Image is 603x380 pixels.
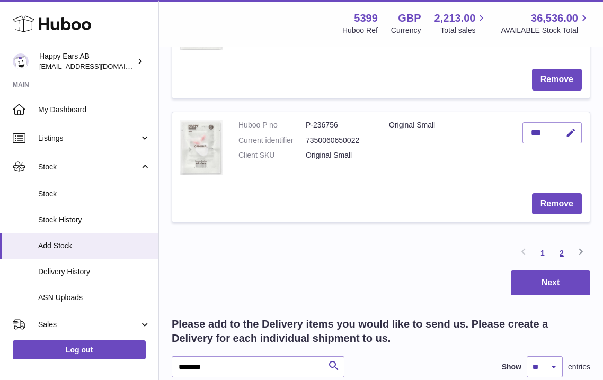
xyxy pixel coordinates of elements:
[342,25,378,35] div: Huboo Ref
[38,105,150,115] span: My Dashboard
[502,362,521,372] label: Show
[13,340,146,359] a: Log out
[552,243,571,263] a: 2
[38,215,150,225] span: Stock History
[381,112,515,185] td: Original Small
[38,189,150,199] span: Stock
[511,270,590,295] button: Next
[391,25,421,35] div: Currency
[38,241,150,251] span: Add Stock
[306,135,373,146] dd: 7350060650022
[501,11,590,35] a: 36,536.00 AVAILABLE Stock Total
[38,162,139,172] span: Stock
[172,317,590,346] h2: Please add to the Delivery items you would like to send us. Please create a Delivery for each ind...
[39,62,156,70] span: [EMAIL_ADDRESS][DOMAIN_NAME]
[238,150,306,160] dt: Client SKU
[38,267,150,277] span: Delivery History
[13,53,29,69] img: 3pl@happyearsearplugs.com
[531,11,578,25] span: 36,536.00
[354,11,378,25] strong: 5399
[434,11,476,25] span: 2,213.00
[38,293,150,303] span: ASN Uploads
[568,362,590,372] span: entries
[532,69,582,91] button: Remove
[306,120,373,130] dd: P-236756
[238,135,306,146] dt: Current identifier
[38,320,139,330] span: Sales
[38,133,139,143] span: Listings
[532,193,582,215] button: Remove
[398,11,421,25] strong: GBP
[238,120,306,130] dt: Huboo P no
[180,120,223,175] img: Original Small
[306,150,373,160] dd: Original Small
[440,25,487,35] span: Total sales
[434,11,488,35] a: 2,213.00 Total sales
[39,51,135,71] div: Happy Ears AB
[533,243,552,263] a: 1
[501,25,590,35] span: AVAILABLE Stock Total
